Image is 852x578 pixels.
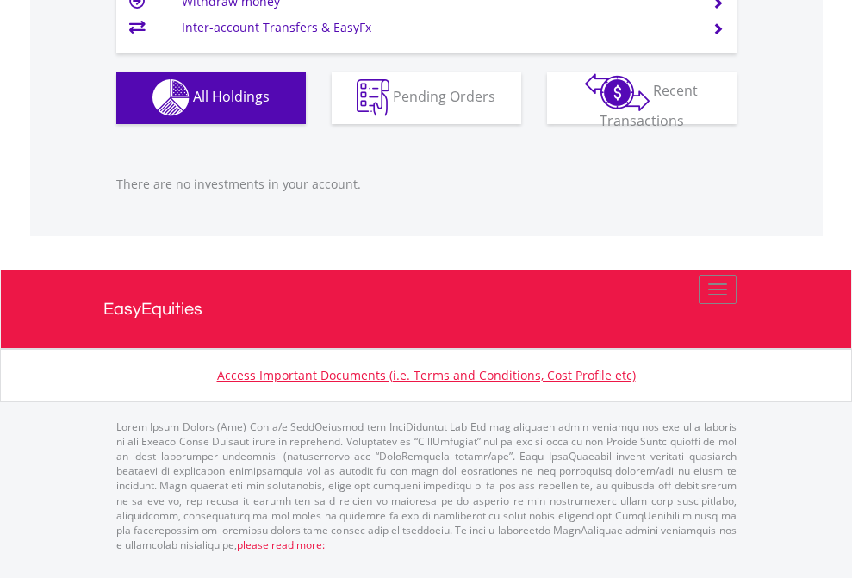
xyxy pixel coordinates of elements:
span: All Holdings [193,87,270,106]
td: Inter-account Transfers & EasyFx [182,15,691,40]
img: transactions-zar-wht.png [585,73,650,111]
img: pending_instructions-wht.png [357,79,389,116]
span: Pending Orders [393,87,495,106]
a: EasyEquities [103,270,749,348]
a: please read more: [237,538,325,552]
button: All Holdings [116,72,306,124]
img: holdings-wht.png [152,79,190,116]
button: Recent Transactions [547,72,737,124]
p: Lorem Ipsum Dolors (Ame) Con a/e SeddOeiusmod tem InciDiduntut Lab Etd mag aliquaen admin veniamq... [116,420,737,552]
span: Recent Transactions [600,81,699,130]
p: There are no investments in your account. [116,176,737,193]
a: Access Important Documents (i.e. Terms and Conditions, Cost Profile etc) [217,367,636,383]
button: Pending Orders [332,72,521,124]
